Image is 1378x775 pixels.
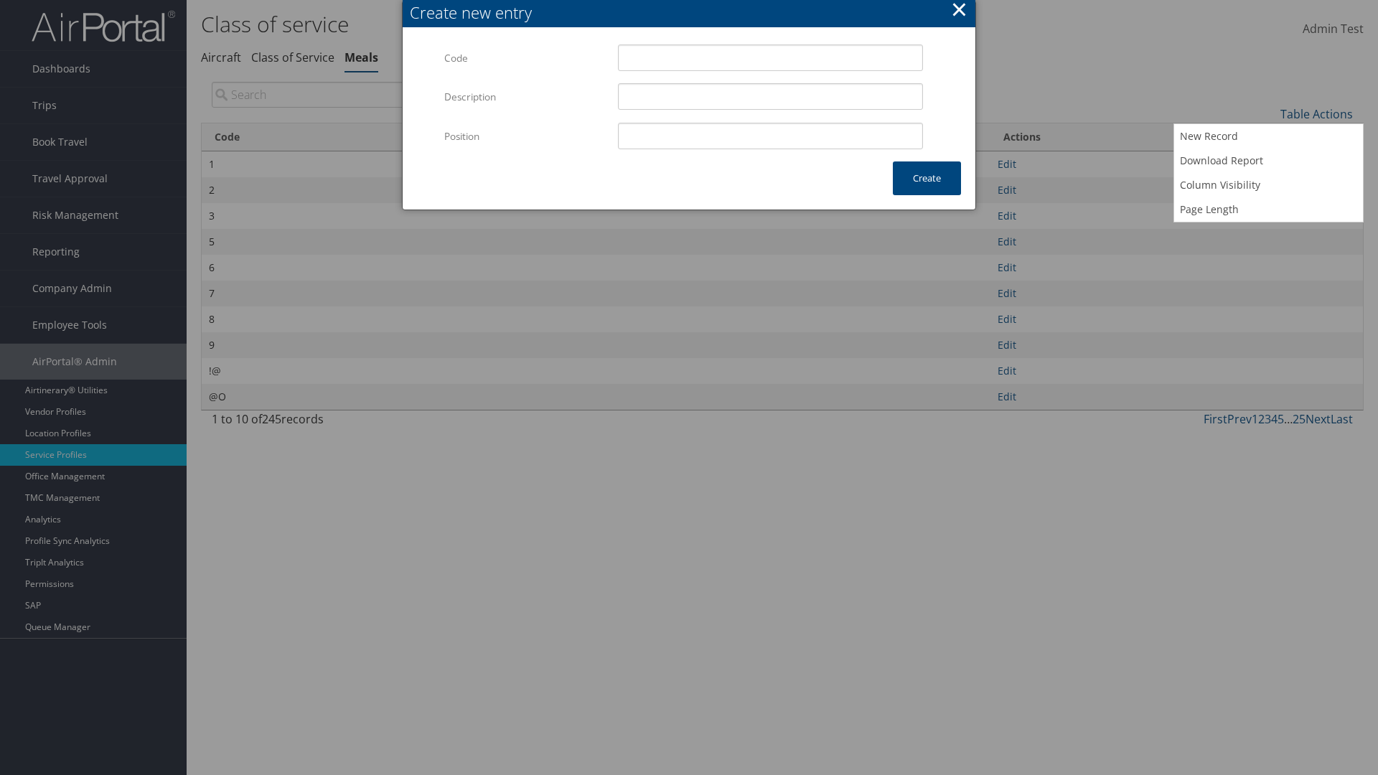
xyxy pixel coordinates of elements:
[1174,197,1363,222] a: Page Length
[410,1,975,24] div: Create new entry
[444,44,607,72] label: Code
[1174,124,1363,149] a: New Record
[1174,173,1363,197] a: Column Visibility
[444,123,607,150] label: Position
[1174,149,1363,173] a: Download Report
[893,161,961,195] button: Create
[444,83,607,111] label: Description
